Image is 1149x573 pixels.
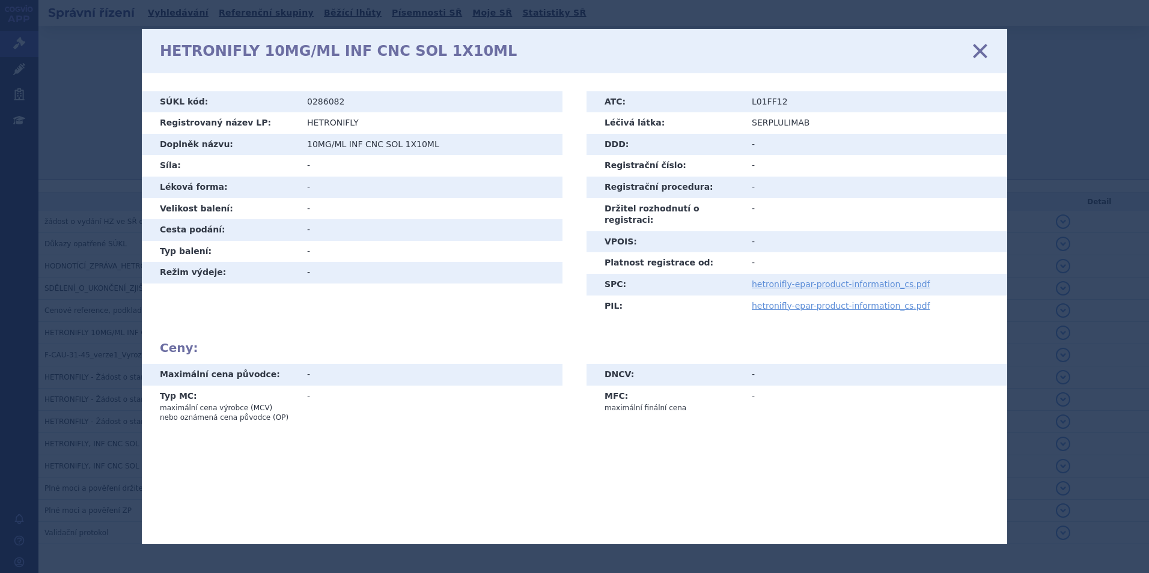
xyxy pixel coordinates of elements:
th: SPC: [587,274,743,296]
th: Režim výdeje: [142,262,298,283]
td: - [743,177,1007,198]
a: zavřít [971,42,989,60]
th: PIL: [587,296,743,317]
td: - [298,241,562,262]
th: Registrovaný název LP: [142,112,298,134]
th: Cesta podání: [142,219,298,241]
td: - [743,364,1007,386]
a: hetronifly-epar-product-information_cs.pdf [752,279,930,289]
th: DDD: [587,134,743,156]
th: Síla: [142,155,298,177]
td: 0286082 [298,91,562,113]
td: - [298,198,562,220]
td: - [298,155,562,177]
td: HETRONIFLY [298,112,562,134]
td: - [743,155,1007,177]
td: - [743,231,1007,253]
th: ATC: [587,91,743,113]
th: MFC: [587,386,743,418]
th: DNCV: [587,364,743,386]
th: Doplněk názvu: [142,134,298,156]
td: - [743,134,1007,156]
h1: HETRONIFLY 10MG/ML INF CNC SOL 1X10ML [160,43,517,60]
td: L01FF12 [743,91,1007,113]
th: Léková forma: [142,177,298,198]
td: SERPLULIMAB [743,112,1007,134]
td: - [743,386,1007,418]
th: Maximální cena původce: [142,364,298,386]
th: Registrační procedura: [587,177,743,198]
td: - [298,177,562,198]
h2: Ceny: [160,341,989,355]
th: Typ balení: [142,241,298,262]
a: hetronifly-epar-product-information_cs.pdf [752,301,930,311]
th: Typ MC: [142,386,298,428]
p: maximální finální cena [605,403,734,413]
div: - [307,369,553,381]
td: - [298,219,562,241]
th: Léčivá látka: [587,112,743,134]
td: - [298,386,562,428]
th: Velikost balení: [142,198,298,220]
p: maximální cena výrobce (MCV) nebo oznámená cena původce (OP) [160,403,289,422]
th: SÚKL kód: [142,91,298,113]
th: Platnost registrace od: [587,252,743,274]
th: Registrační číslo: [587,155,743,177]
th: VPOIS: [587,231,743,253]
td: - [298,262,562,283]
td: - [743,198,1007,231]
td: 10MG/ML INF CNC SOL 1X10ML [298,134,562,156]
th: Držitel rozhodnutí o registraci: [587,198,743,231]
td: - [743,252,1007,274]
